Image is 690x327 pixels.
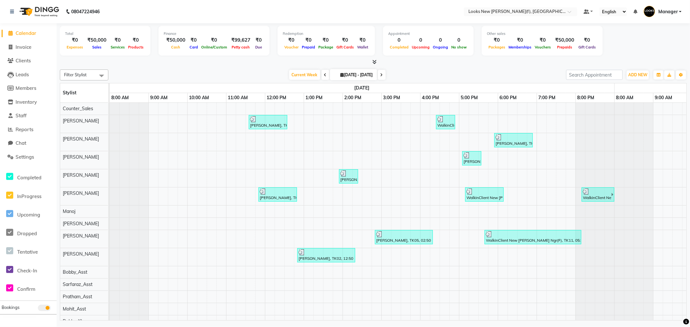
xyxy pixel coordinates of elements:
span: Package [317,45,335,49]
div: [PERSON_NAME], TK02, 12:50 PM-02:20 PM, Upper Lip Wax (₹100),Chin Wax (₹100),Nose Wax (₹200) [298,249,355,261]
span: [DATE] - [DATE] [339,72,375,77]
div: ₹0 [533,37,553,44]
span: Stylist [63,90,76,96]
a: 7:00 PM [537,93,557,102]
div: ₹50,000 [164,37,188,44]
div: 0 [450,37,468,44]
img: Manager [644,6,655,17]
span: Prepaid [300,45,317,49]
div: [PERSON_NAME] bhaveja, TK07, 05:05 PM-05:35 PM, Ironing Curls(F)* (₹650) [463,152,481,164]
div: ₹50,000 [553,37,577,44]
span: Gift Cards [577,45,597,49]
a: Settings [2,153,55,161]
span: Inventory [16,99,37,105]
div: Redemption [283,31,370,37]
span: Bobby_Khan [63,318,89,324]
span: [PERSON_NAME] [63,190,99,196]
span: Confirm [17,286,35,292]
span: Invoice [16,44,31,50]
button: ADD NEW [627,70,649,79]
a: 2:00 PM [343,93,363,102]
span: [PERSON_NAME] [63,154,99,160]
a: September 1, 2025 [353,83,371,93]
span: Completed [388,45,410,49]
span: ADD NEW [628,72,647,77]
a: Invoice [2,44,55,51]
div: [PERSON_NAME], TK09, 05:55 PM-06:55 PM, GK Wash Conditioning(F)* (₹450),Blow Dry Stylist(F)* (₹400) [495,134,532,146]
div: Finance [164,31,264,37]
span: [PERSON_NAME] [63,118,99,124]
a: 9:00 AM [149,93,170,102]
a: Staff [2,112,55,120]
span: Tentative [17,249,38,255]
span: Members [16,85,36,91]
span: Wallet [356,45,370,49]
span: Petty cash [230,45,252,49]
span: Pratham_Asst [63,294,92,300]
a: 11:00 AM [226,93,250,102]
a: 8:00 AM [615,93,635,102]
span: Memberships [507,45,533,49]
a: 4:00 PM [421,93,441,102]
span: Staff [16,112,27,119]
span: Voucher [283,45,300,49]
span: Manoj [63,208,75,214]
div: ₹0 [507,37,533,44]
span: Upcoming [17,212,40,218]
span: Leads [16,71,29,78]
span: Packages [487,45,507,49]
span: Dropped [17,230,37,237]
span: Calendar [16,30,36,36]
span: Products [126,45,145,49]
span: Expenses [65,45,85,49]
a: Reports [2,126,55,133]
div: 0 [410,37,431,44]
a: 8:00 PM [576,93,596,102]
a: Calendar [2,30,55,37]
div: [PERSON_NAME], TK02, 11:50 AM-12:50 PM, Roots Touchup Inoa(F) (₹2000) [259,188,296,201]
div: Total [65,31,145,37]
div: Other sales [487,31,597,37]
span: [PERSON_NAME] [63,251,99,257]
span: Mohit_Asst [63,306,86,312]
span: Clients [16,58,31,64]
span: Gift Cards [335,45,356,49]
div: ₹0 [317,37,335,44]
a: 8:00 AM [110,93,130,102]
span: Card [188,45,200,49]
div: ₹0 [109,37,126,44]
div: ₹0 [577,37,597,44]
div: Appointment [388,31,468,37]
b: 08047224946 [71,3,100,21]
div: 0 [388,37,410,44]
span: [PERSON_NAME] [63,172,99,178]
span: Manager [658,8,678,15]
a: 12:00 PM [265,93,288,102]
div: [PERSON_NAME], TK03, 01:55 PM-02:25 PM, Ironing Curls(F)* (₹650) [340,170,357,183]
span: Vouchers [533,45,553,49]
span: Current Week [289,70,320,80]
div: WalkinClient New [PERSON_NAME](F), TK06, 04:25 PM-04:55 PM, Ironing Curls(F)* (₹650) [437,116,455,128]
span: Bobby_Asst [63,269,87,275]
span: Chat [16,140,26,146]
span: InProgress [17,193,41,199]
span: Completed [17,174,41,181]
a: Chat [2,140,55,147]
div: [PERSON_NAME], TK01, 11:35 AM-12:35 PM, Roots Touchup Majirel(F) (₹1700) [249,116,287,128]
a: 5:00 PM [459,93,480,102]
div: ₹0 [335,37,356,44]
div: ₹99,627 [229,37,253,44]
a: 9:00 AM [653,93,674,102]
div: ₹50,000 [85,37,109,44]
div: ₹0 [487,37,507,44]
span: Ongoing [431,45,450,49]
div: ₹0 [300,37,317,44]
div: ₹0 [188,37,200,44]
img: logo [16,3,61,21]
div: 0 [431,37,450,44]
div: ₹0 [65,37,85,44]
span: Bookings [2,305,19,310]
span: Online/Custom [200,45,229,49]
div: WalkinClient New [PERSON_NAME] Ngr(F), TK11, 05:40 PM-08:10 PM, Dermalogica Cleanup(F) (₹2500),No... [485,231,581,243]
span: Sales [91,45,103,49]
